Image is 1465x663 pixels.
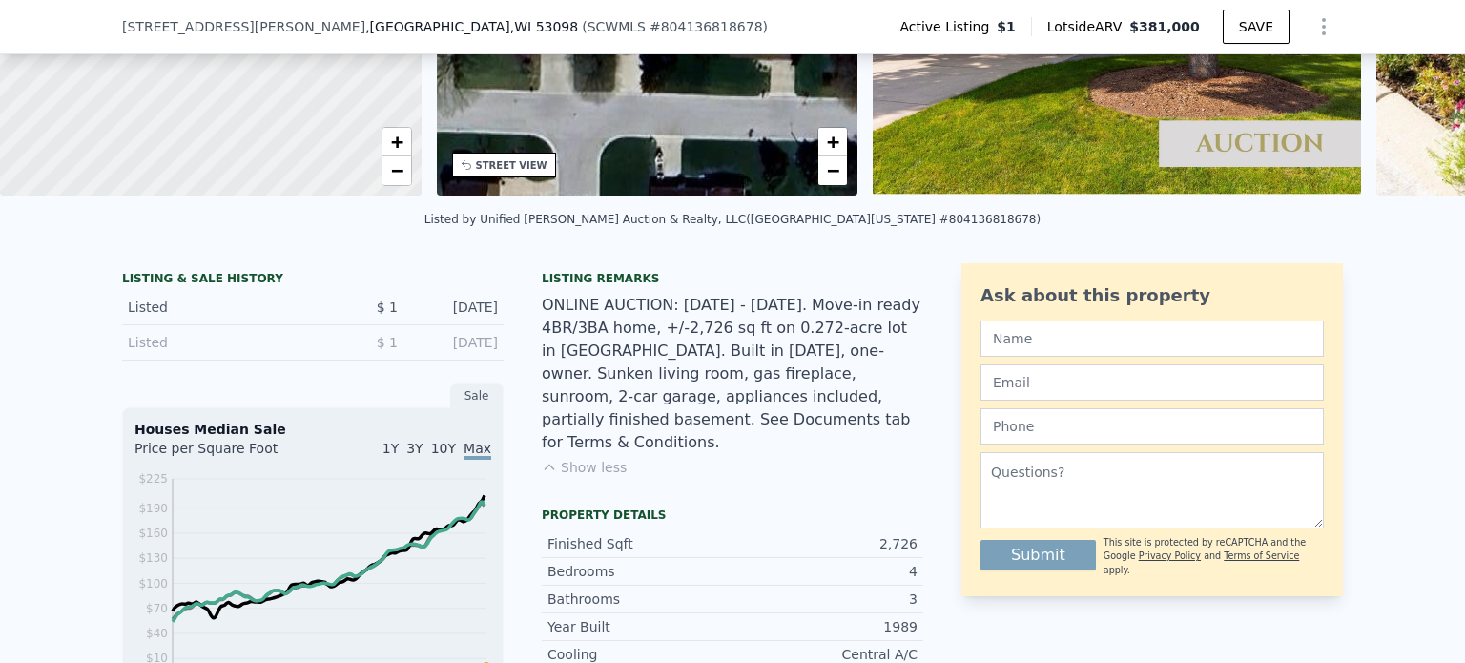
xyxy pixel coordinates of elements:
[899,17,997,36] span: Active Listing
[431,441,456,456] span: 10Y
[732,617,918,636] div: 1989
[382,128,411,156] a: Zoom in
[732,562,918,581] div: 4
[138,502,168,515] tspan: $190
[365,17,578,36] span: , [GEOGRAPHIC_DATA]
[588,19,646,34] span: SCWMLS
[138,551,168,565] tspan: $130
[134,439,313,469] div: Price per Square Foot
[377,335,398,350] span: $ 1
[980,364,1324,401] input: Email
[1223,10,1290,44] button: SAVE
[128,333,298,352] div: Listed
[122,17,365,36] span: [STREET_ADDRESS][PERSON_NAME]
[732,534,918,553] div: 2,726
[1129,19,1200,34] span: $381,000
[818,128,847,156] a: Zoom in
[818,156,847,185] a: Zoom out
[138,527,168,540] tspan: $160
[413,333,498,352] div: [DATE]
[827,130,839,154] span: +
[406,441,423,456] span: 3Y
[542,294,923,454] div: ONLINE AUCTION: [DATE] - [DATE]. Move-in ready 4BR/3BA home, +/-2,726 sq ft on 0.272-acre lot in ...
[980,540,1096,570] button: Submit
[122,271,504,290] div: LISTING & SALE HISTORY
[134,420,491,439] div: Houses Median Sale
[450,383,504,408] div: Sale
[382,441,399,456] span: 1Y
[547,534,732,553] div: Finished Sqft
[510,19,578,34] span: , WI 53098
[1047,17,1129,36] span: Lotside ARV
[1139,550,1201,561] a: Privacy Policy
[547,617,732,636] div: Year Built
[128,298,298,317] div: Listed
[1224,550,1299,561] a: Terms of Service
[650,19,763,34] span: # 804136818678
[476,158,547,173] div: STREET VIEW
[582,17,768,36] div: ( )
[547,590,732,609] div: Bathrooms
[980,282,1324,309] div: Ask about this property
[138,577,168,590] tspan: $100
[464,441,491,460] span: Max
[542,458,627,477] button: Show less
[390,158,402,182] span: −
[138,472,168,486] tspan: $225
[146,602,168,615] tspan: $70
[542,508,923,523] div: Property details
[547,562,732,581] div: Bedrooms
[390,130,402,154] span: +
[1305,8,1343,46] button: Show Options
[146,627,168,640] tspan: $40
[1104,536,1324,577] div: This site is protected by reCAPTCHA and the Google and apply.
[542,271,923,286] div: Listing remarks
[413,298,498,317] div: [DATE]
[424,213,1041,226] div: Listed by Unified [PERSON_NAME] Auction & Realty, LLC ([GEOGRAPHIC_DATA][US_STATE] #804136818678)
[980,321,1324,357] input: Name
[377,300,398,315] span: $ 1
[732,590,918,609] div: 3
[980,408,1324,445] input: Phone
[827,158,839,182] span: −
[382,156,411,185] a: Zoom out
[997,17,1015,36] span: $1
